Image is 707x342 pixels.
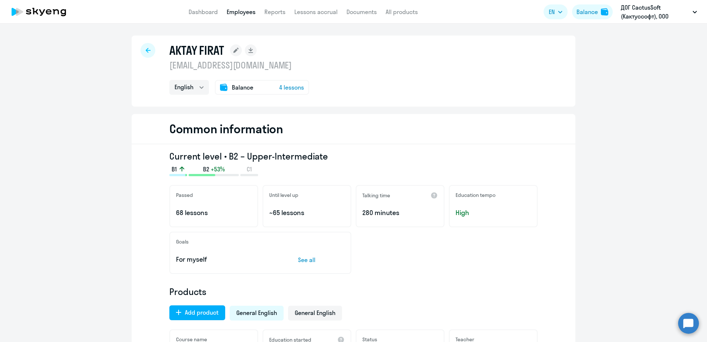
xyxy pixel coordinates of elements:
[621,3,690,21] p: ДОГ CactusSoft (Кактуссофт), ООО КАКТУССОФТ
[549,7,555,16] span: EN
[176,238,189,245] h5: Goals
[169,59,309,71] p: [EMAIL_ADDRESS][DOMAIN_NAME]
[169,150,538,162] h3: Current level • B2 – Upper-Intermediate
[576,7,598,16] div: Balance
[544,4,568,19] button: EN
[279,83,304,92] span: 4 lessons
[203,165,209,173] span: B2
[456,208,531,218] span: High
[264,8,285,16] a: Reports
[456,192,495,198] h5: Education tempo
[176,192,193,198] h5: Passed
[572,4,613,19] button: Balancebalance
[227,8,256,16] a: Employees
[189,8,218,16] a: Dashboard
[269,192,298,198] h5: Until level up
[232,83,253,92] span: Balance
[362,192,390,199] h5: Talking time
[176,255,275,264] p: For myself
[601,8,608,16] img: balance
[294,8,338,16] a: Lessons accrual
[269,208,345,218] p: ~65 lessons
[346,8,377,16] a: Documents
[169,305,225,320] button: Add product
[172,165,177,173] span: B1
[247,165,252,173] span: C1
[617,3,701,21] button: ДОГ CactusSoft (Кактуссофт), ООО КАКТУССОФТ
[386,8,418,16] a: All products
[169,43,224,58] h1: AKTAY FIRAT
[176,208,251,218] p: 68 lessons
[298,255,345,264] p: See all
[236,309,277,317] span: General English
[362,208,438,218] p: 280 minutes
[185,308,219,317] div: Add product
[169,286,538,298] h4: Products
[169,121,283,136] h2: Common information
[295,309,335,317] span: General English
[211,165,225,173] span: +53%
